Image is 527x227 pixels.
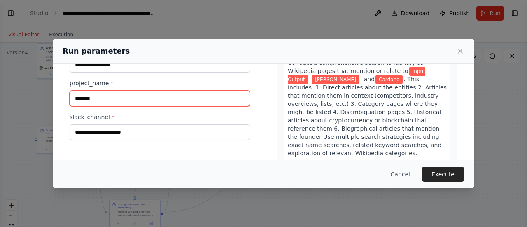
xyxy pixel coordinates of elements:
[422,167,464,182] button: Execute
[375,75,403,84] span: Variable: project_name
[312,75,359,84] span: Variable: founder_name
[70,79,250,87] label: project_name
[70,113,250,121] label: slack_channel
[288,76,447,157] span: . This includes: 1. Direct articles about the entities 2. Articles that mention them in context (...
[288,67,425,84] span: Variable: company_name
[360,76,375,82] span: , and
[309,76,311,82] span: ,
[288,59,424,74] span: Conduct a comprehensive search to identify all Wikipedia pages that mention or relate to
[384,167,417,182] button: Cancel
[63,45,130,57] h2: Run parameters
